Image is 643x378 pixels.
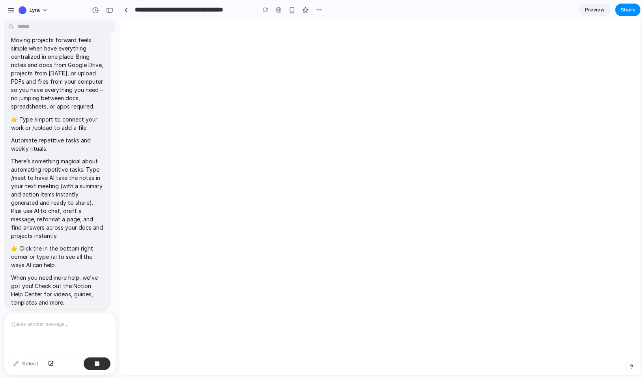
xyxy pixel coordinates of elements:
span: Preview [585,6,605,14]
button: Lyra [15,4,52,17]
a: Preview [579,4,611,16]
span: Lyra [30,6,40,14]
p: Automate repetitive tasks and weekly rituals. [11,136,104,153]
p: Moving projects forward feels simple when have everything centralized in one place. Bring notes a... [11,36,104,110]
button: Share [615,4,641,16]
p: There’s something magical about automating repetitive tasks. Type /meet to have AI take the notes... [11,157,104,240]
p: 👉 Click the in the bottom right corner or type /ai to see all the ways AI can help [11,244,104,269]
p: When you need more help, we’ve got you! Check out the Notion Help Center for videos, guides, temp... [11,273,104,307]
p: 👉 Type /import to connect your work or /upload to add a file [11,115,104,132]
span: Share [621,6,636,14]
